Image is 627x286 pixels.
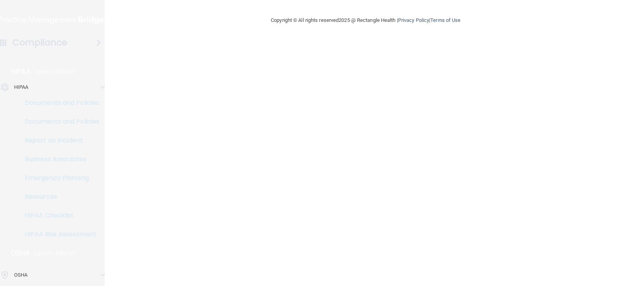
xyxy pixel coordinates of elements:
[5,174,112,182] p: Emergency Planning
[11,67,31,76] p: HIPAA
[34,248,76,258] p: Learn More!
[398,17,429,23] a: Privacy Policy
[5,118,112,126] p: Documents and Policies
[5,193,112,201] p: Resources
[14,270,27,280] p: OSHA
[223,8,509,33] div: Copyright © All rights reserved 2025 @ Rectangle Health | |
[5,137,112,144] p: Report an Incident
[430,17,460,23] a: Terms of Use
[5,230,112,238] p: HIPAA Risk Assessment
[34,67,76,76] p: Learn More!
[11,248,30,258] p: OSHA
[14,83,29,92] p: HIPAA
[5,155,112,163] p: Business Associates
[5,99,112,107] p: Documents and Policies
[13,37,67,48] h4: Compliance
[5,212,112,219] p: HIPAA Checklist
